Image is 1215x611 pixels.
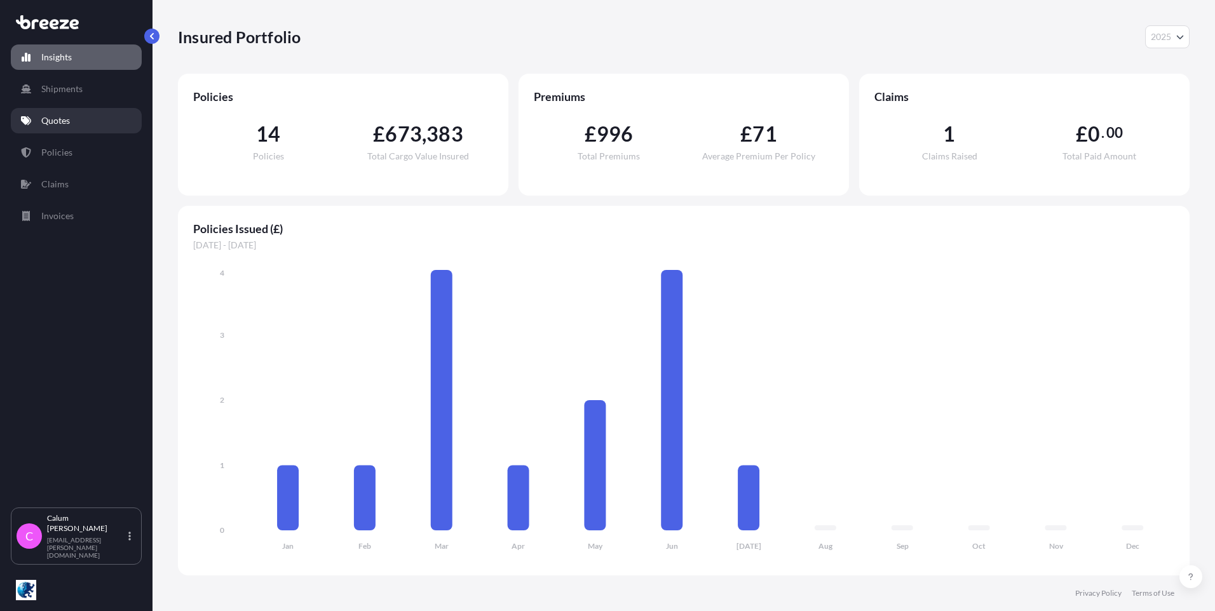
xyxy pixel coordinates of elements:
span: £ [585,124,597,144]
a: Policies [11,140,142,165]
span: Average Premium Per Policy [702,152,815,161]
tspan: 2 [220,395,224,405]
tspan: 0 [220,525,224,535]
p: Calum [PERSON_NAME] [47,513,126,534]
tspan: 1 [220,460,224,470]
span: [DATE] - [DATE] [193,239,1174,252]
span: Policies [253,152,284,161]
span: , [422,124,426,144]
span: 1 [943,124,955,144]
span: Total Paid Amount [1062,152,1136,161]
tspan: 3 [220,330,224,340]
span: 0 [1088,124,1100,144]
tspan: Mar [435,541,449,551]
span: 996 [597,124,634,144]
tspan: Oct [972,541,986,551]
span: £ [373,124,385,144]
tspan: Sep [897,541,909,551]
tspan: 4 [220,268,224,278]
span: Policies Issued (£) [193,221,1174,236]
button: Year Selector [1145,25,1190,48]
a: Quotes [11,108,142,133]
a: Terms of Use [1132,588,1174,598]
span: 383 [426,124,463,144]
span: 2025 [1151,30,1171,43]
p: Policies [41,146,72,159]
span: Claims [874,89,1174,104]
tspan: May [588,541,603,551]
p: Invoices [41,210,74,222]
span: Total Cargo Value Insured [367,152,469,161]
span: £ [740,124,752,144]
span: C [25,530,33,542]
span: 14 [256,124,280,144]
span: Premiums [534,89,834,104]
tspan: Apr [512,541,525,551]
span: Claims Raised [922,152,977,161]
tspan: Jan [282,541,294,551]
p: [EMAIL_ADDRESS][PERSON_NAME][DOMAIN_NAME] [47,536,126,559]
span: . [1101,128,1104,138]
a: Claims [11,171,142,197]
span: £ [1076,124,1088,144]
a: Insights [11,44,142,70]
span: Policies [193,89,493,104]
span: 673 [385,124,422,144]
span: Total Premiums [578,152,640,161]
a: Invoices [11,203,142,229]
p: Insights [41,51,72,64]
span: 00 [1106,128,1123,138]
p: Claims [41,178,69,191]
a: Privacy Policy [1075,588,1122,598]
tspan: Nov [1049,541,1064,551]
tspan: Feb [358,541,371,551]
p: Insured Portfolio [178,27,301,47]
tspan: Dec [1126,541,1139,551]
tspan: [DATE] [736,541,761,551]
a: Shipments [11,76,142,102]
img: organization-logo [16,580,36,600]
tspan: Aug [818,541,833,551]
p: Quotes [41,114,70,127]
p: Shipments [41,83,83,95]
tspan: Jun [666,541,678,551]
span: 71 [752,124,777,144]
